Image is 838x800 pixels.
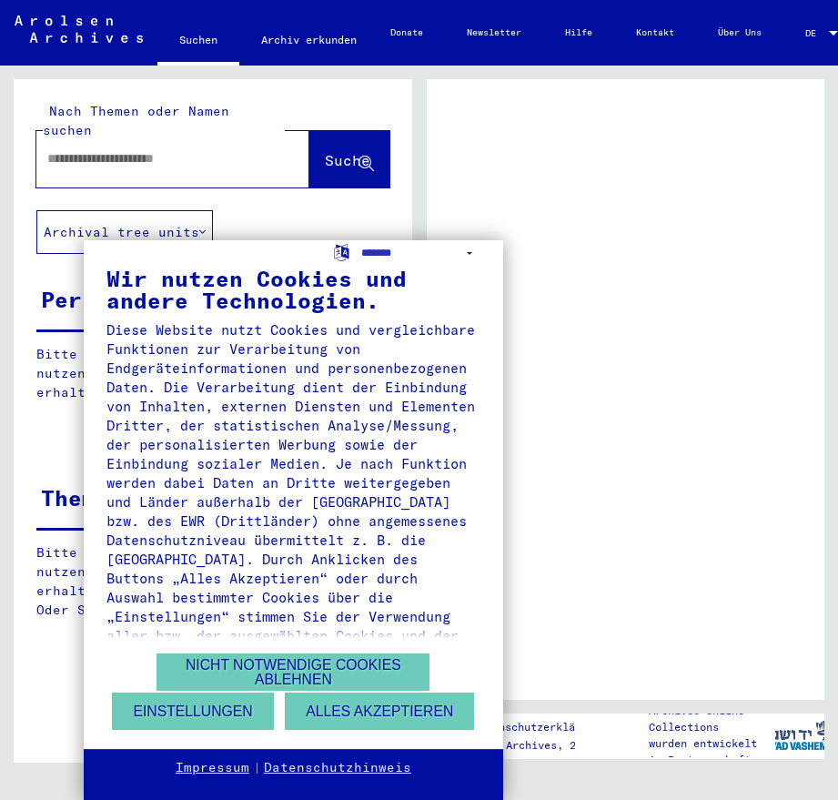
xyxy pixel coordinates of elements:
div: Diese Website nutzt Cookies und vergleichbare Funktionen zur Verarbeitung von Endgeräteinformatio... [106,320,480,703]
a: Impressum [176,759,249,777]
label: Sprache auswählen [332,242,351,259]
div: Wir nutzen Cookies und andere Technologien. [106,268,480,311]
a: Datenschutzhinweis [264,759,411,777]
select: Sprache auswählen [361,240,480,267]
button: Alles akzeptieren [285,693,474,730]
button: Nicht notwendige Cookies ablehnen [156,653,429,691]
button: Einstellungen [112,693,273,730]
